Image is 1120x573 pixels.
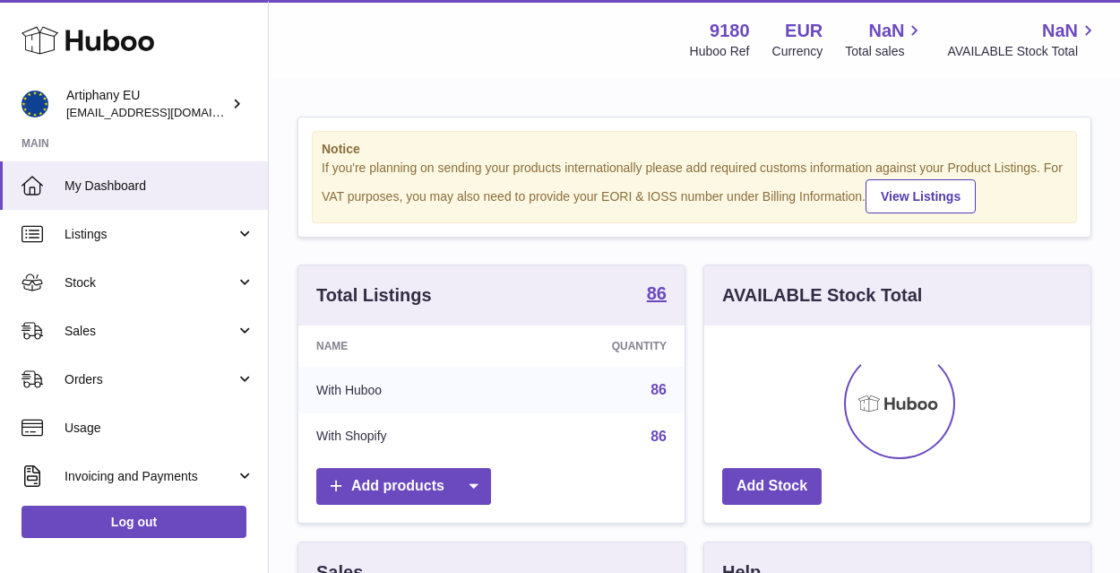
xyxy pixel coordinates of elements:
[22,506,246,538] a: Log out
[650,382,667,397] a: 86
[866,179,976,213] a: View Listings
[322,141,1067,158] strong: Notice
[322,160,1067,213] div: If you're planning on sending your products internationally please add required customs informati...
[65,371,236,388] span: Orders
[298,413,506,460] td: With Shopify
[298,326,506,367] th: Name
[66,105,263,119] span: [EMAIL_ADDRESS][DOMAIN_NAME]
[785,19,823,43] strong: EUR
[722,468,822,505] a: Add Stock
[845,19,925,60] a: NaN Total sales
[65,226,236,243] span: Listings
[65,420,254,437] span: Usage
[647,284,667,302] strong: 86
[947,19,1098,60] a: NaN AVAILABLE Stock Total
[506,326,685,367] th: Quantity
[22,91,48,117] img: artiphany@artiphany.eu
[65,468,236,485] span: Invoicing and Payments
[647,284,667,306] a: 86
[316,468,491,505] a: Add products
[690,43,750,60] div: Huboo Ref
[722,283,922,308] h3: AVAILABLE Stock Total
[316,283,432,308] h3: Total Listings
[65,323,236,340] span: Sales
[650,429,667,444] a: 86
[772,43,823,60] div: Currency
[710,19,750,43] strong: 9180
[845,43,925,60] span: Total sales
[65,274,236,291] span: Stock
[65,178,254,195] span: My Dashboard
[298,367,506,413] td: With Huboo
[947,43,1098,60] span: AVAILABLE Stock Total
[868,19,904,43] span: NaN
[66,87,228,121] div: Artiphany EU
[1042,19,1078,43] span: NaN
